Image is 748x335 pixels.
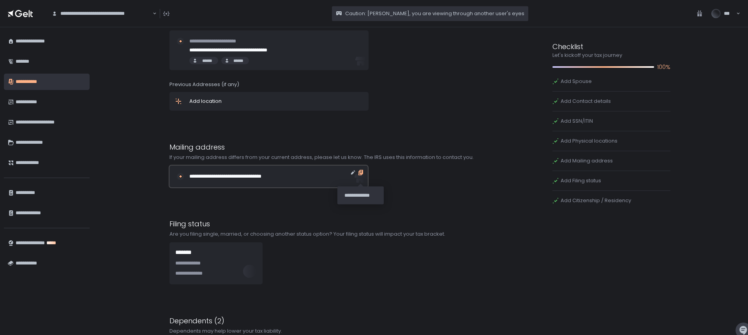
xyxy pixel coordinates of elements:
button: Add location [169,92,369,111]
div: Search for option [47,5,157,22]
div: Dependents (2) [169,316,474,326]
div: Checklist [552,41,671,52]
span: 100% [657,63,670,72]
div: If your mailing address differs from your current address, please let us know. The IRS uses this ... [169,154,474,161]
span: Add Mailing address [561,157,613,164]
div: Are you filing single, married, or choosing another status option? Your filing status will impact... [169,231,474,238]
div: Add location [175,98,363,105]
span: Add Filing status [561,177,601,184]
span: Add Physical locations [561,138,617,145]
span: Add SSN/ITIN [561,118,593,125]
div: Dependents may help lower your tax liability. [169,328,474,335]
span: Add Spouse [561,78,592,85]
div: Let's kickoff your tax journey [552,52,671,59]
span: Add Citizenship / Residency [561,197,631,204]
div: Mailing address [169,142,474,152]
div: Filing status [169,219,474,229]
div: Previous Addresses (if any) [169,81,369,88]
span: Add Contact details [561,98,611,105]
span: Caution: [PERSON_NAME], you are viewing through another user's eyes [345,10,524,17]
